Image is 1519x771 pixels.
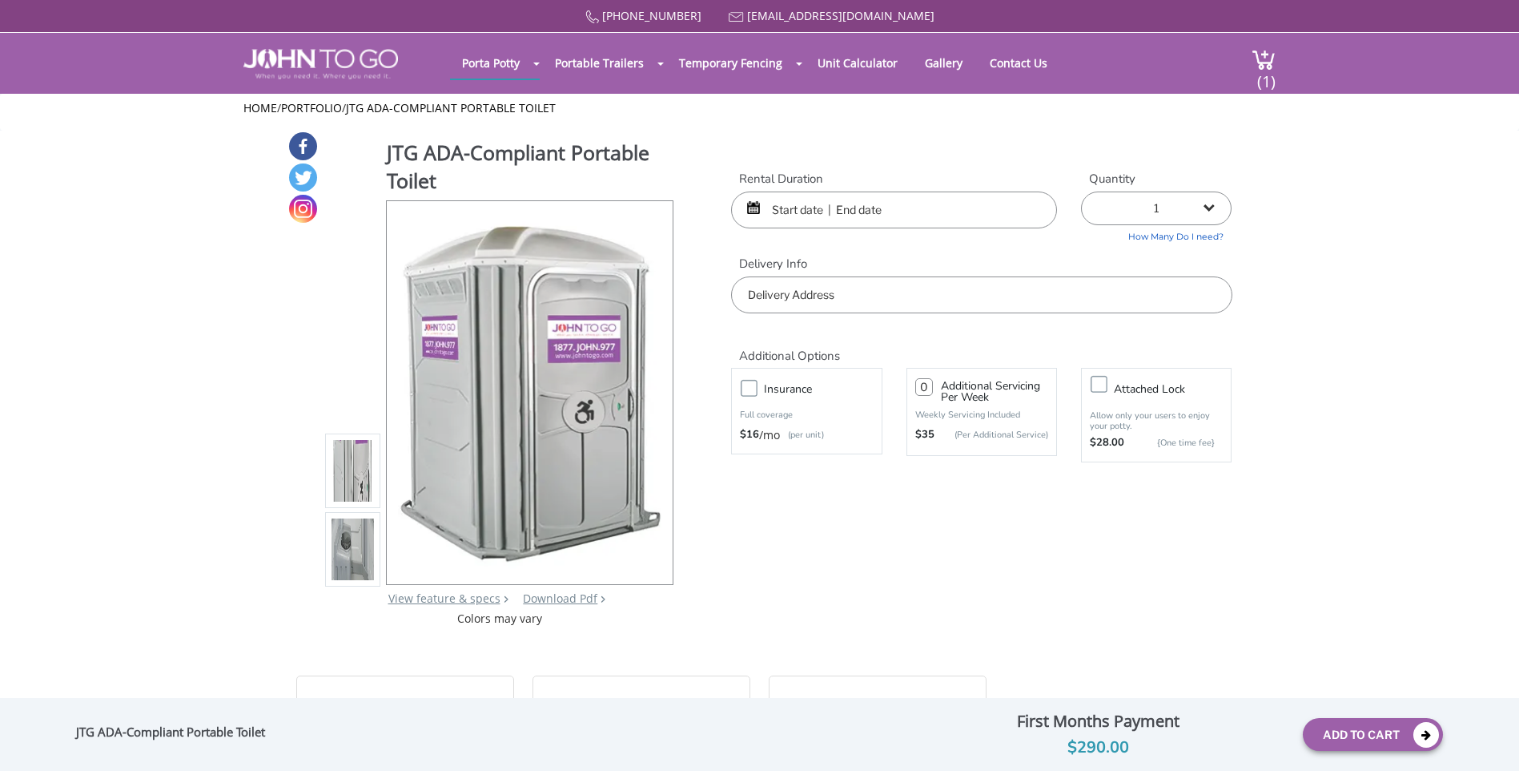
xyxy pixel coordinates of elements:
input: 0 [915,378,933,396]
img: Product [398,201,661,579]
img: Product [332,361,375,738]
p: {One time fee} [1132,435,1215,451]
a: How Many Do I need? [1081,225,1232,244]
div: First Months Payment [905,708,1291,735]
a: Portable Trailers [543,47,656,79]
p: Full coverage [740,407,873,423]
p: Allow only your users to enjoy your potty. [1090,410,1223,431]
ul: / / [243,100,1276,116]
div: Colors may vary [325,611,675,627]
a: Home [243,100,277,115]
strong: $35 [915,427,934,443]
div: /mo [740,427,873,443]
div: $290.00 [905,735,1291,761]
h2: Additional Options [731,329,1232,364]
strong: $28.00 [1090,435,1124,451]
a: JTG ADA-Compliant Portable Toilet [346,100,556,115]
img: Mail [729,12,744,22]
span: (1) [1256,58,1276,92]
a: Instagram [289,195,317,223]
img: right arrow icon [504,595,508,603]
p: (per unit) [780,427,824,443]
h3: Additional Servicing Per Week [941,381,1048,403]
a: Twitter [289,163,317,192]
label: Quantity [1081,171,1232,188]
a: [PHONE_NUMBER] [602,8,701,23]
button: Add To Cart [1303,718,1443,751]
a: Portfolio [281,100,342,115]
a: Download Pdf [523,591,597,606]
input: Start date | End date [731,192,1057,228]
a: Porta Potty [450,47,532,79]
a: Gallery [913,47,974,79]
input: Delivery Address [731,277,1232,313]
a: Contact Us [978,47,1059,79]
a: [EMAIL_ADDRESS][DOMAIN_NAME] [747,8,934,23]
img: chevron.png [601,595,605,603]
img: Call [585,10,599,24]
img: cart a [1252,49,1276,71]
label: Rental Duration [731,171,1057,188]
a: Facebook [289,132,317,160]
strong: $16 [740,427,759,443]
a: View feature & specs [388,591,500,606]
a: Unit Calculator [806,47,910,79]
img: JOHN to go [243,49,398,79]
a: Temporary Fencing [667,47,794,79]
div: JTG ADA-Compliant Portable Toilet [76,725,273,745]
p: Weekly Servicing Included [915,409,1048,421]
h3: Insurance [764,379,889,399]
p: (Per Additional Service) [934,429,1048,441]
h1: JTG ADA-Compliant Portable Toilet [387,139,675,199]
h3: Attached lock [1114,379,1239,399]
label: Delivery Info [731,256,1232,272]
img: Product [332,282,375,660]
